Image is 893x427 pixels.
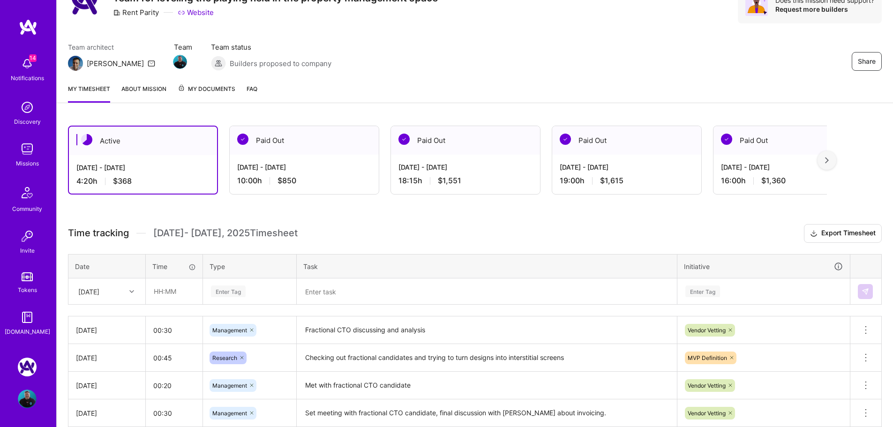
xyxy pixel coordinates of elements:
button: Export Timesheet [804,224,882,243]
img: Invite [18,227,37,246]
button: Share [852,52,882,71]
th: Date [68,254,146,278]
img: Paid Out [721,134,732,145]
input: HH:MM [146,279,202,304]
span: $1,360 [761,176,786,186]
div: [DATE] [76,381,138,390]
img: teamwork [18,140,37,158]
a: FAQ [247,84,257,103]
a: Rent Parity: Team for leveling the playing field in the property management space [15,358,39,376]
img: Submit [862,288,869,295]
div: [DATE] - [DATE] [237,162,371,172]
img: right [825,157,829,164]
div: [DATE] - [DATE] [76,163,210,172]
textarea: Checking out fractional candidates and trying to turn designs into interstitial screens [298,345,676,371]
img: Paid Out [237,134,248,145]
span: Research [212,354,237,361]
div: 18:15 h [398,176,533,186]
div: Active [69,127,217,155]
div: 16:00 h [721,176,855,186]
img: Rent Parity: Team for leveling the playing field in the property management space [18,358,37,376]
input: HH:MM [146,318,203,343]
img: discovery [18,98,37,117]
div: Paid Out [230,126,379,155]
span: $1,551 [438,176,461,186]
div: Time [152,262,196,271]
span: Team architect [68,42,155,52]
img: Active [81,134,92,145]
div: Initiative [684,261,843,272]
span: My Documents [178,84,235,94]
i: icon Chevron [129,289,134,294]
img: logo [19,19,38,36]
img: guide book [18,308,37,327]
div: Paid Out [552,126,701,155]
div: [DATE] [76,353,138,363]
div: Notifications [11,73,44,83]
i: icon Mail [148,60,155,67]
div: Missions [16,158,39,168]
span: Management [212,327,247,334]
span: Team [174,42,192,52]
span: [DATE] - [DATE] , 2025 Timesheet [153,227,298,239]
span: MVP Definition [688,354,727,361]
img: Community [16,181,38,204]
span: $368 [113,176,132,186]
a: My timesheet [68,84,110,103]
i: icon CompanyGray [113,9,120,16]
span: Management [212,382,247,389]
div: [DATE] - [DATE] [398,162,533,172]
span: $850 [278,176,296,186]
a: Website [178,7,214,17]
div: Request more builders [775,5,874,14]
span: Vendor Vetting [688,327,726,334]
div: 4:20 h [76,176,210,186]
div: [DATE] [78,286,99,296]
span: Share [858,57,876,66]
textarea: Set meeting with fractional CTO candidate, final discussion with [PERSON_NAME] about invoicing. [298,400,676,426]
div: Community [12,204,42,214]
img: bell [18,54,37,73]
div: Discovery [14,117,41,127]
span: Vendor Vetting [688,410,726,417]
div: [DATE] - [DATE] [721,162,855,172]
div: [PERSON_NAME] [87,59,144,68]
img: Paid Out [398,134,410,145]
img: Team Member Avatar [173,55,187,69]
img: User Avatar [18,390,37,408]
i: icon Download [810,229,818,239]
div: Paid Out [391,126,540,155]
div: Rent Parity [113,7,159,17]
div: [DATE] - [DATE] [560,162,694,172]
div: [DOMAIN_NAME] [5,327,50,337]
a: User Avatar [15,390,39,408]
th: Type [203,254,297,278]
div: [DATE] [76,325,138,335]
a: Team Member Avatar [174,54,186,70]
div: Tokens [18,285,37,295]
span: Time tracking [68,227,129,239]
img: Team Architect [68,56,83,71]
div: Enter Tag [685,284,720,299]
div: 10:00 h [237,176,371,186]
img: tokens [22,272,33,281]
textarea: Fractional CTO discussing and analysis [298,317,676,343]
input: HH:MM [146,345,203,370]
input: HH:MM [146,373,203,398]
span: 14 [29,54,37,62]
span: $1,615 [600,176,623,186]
div: Invite [20,246,35,255]
img: Builders proposed to company [211,56,226,71]
input: HH:MM [146,401,203,426]
div: Enter Tag [211,284,246,299]
div: 19:00 h [560,176,694,186]
div: [DATE] [76,408,138,418]
span: Vendor Vetting [688,382,726,389]
th: Task [297,254,677,278]
span: Management [212,410,247,417]
textarea: Met with fractional CTO candidate [298,373,676,398]
a: About Mission [121,84,166,103]
a: My Documents [178,84,235,103]
span: Builders proposed to company [230,59,331,68]
span: Team status [211,42,331,52]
